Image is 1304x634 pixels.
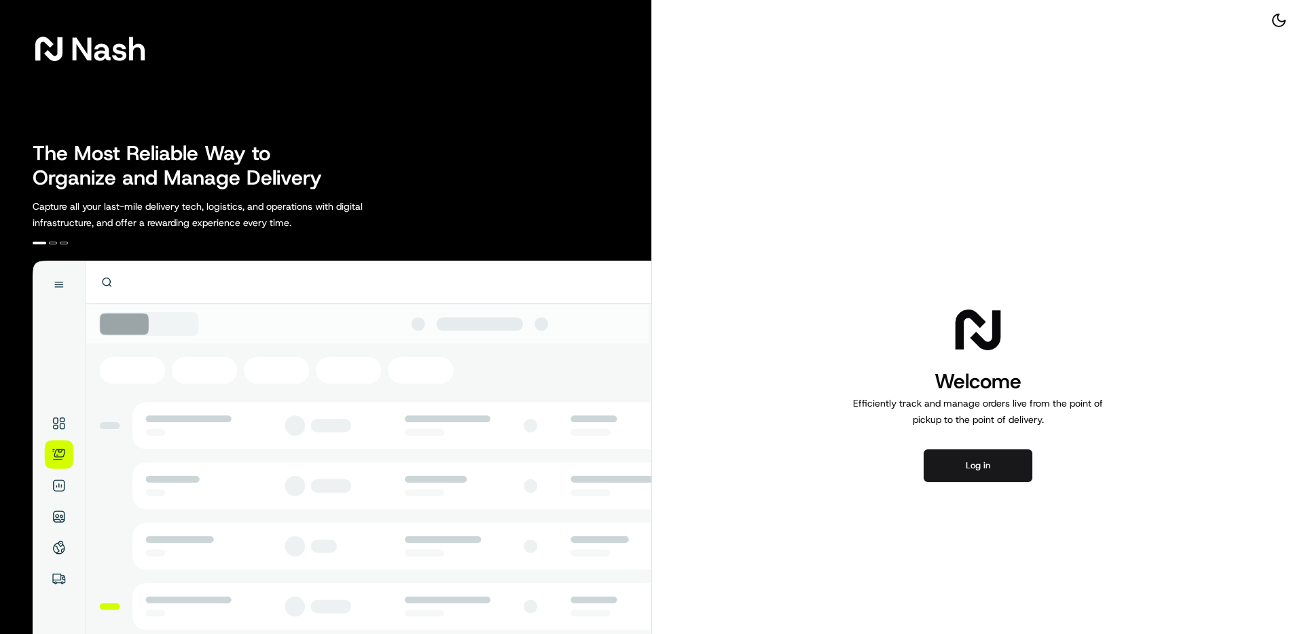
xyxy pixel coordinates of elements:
h1: Welcome [848,368,1108,395]
span: Nash [71,35,146,62]
p: Efficiently track and manage orders live from the point of pickup to the point of delivery. [848,395,1108,428]
h2: The Most Reliable Way to Organize and Manage Delivery [33,141,337,190]
button: Log in [924,449,1032,482]
p: Capture all your last-mile delivery tech, logistics, and operations with digital infrastructure, ... [33,198,424,231]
